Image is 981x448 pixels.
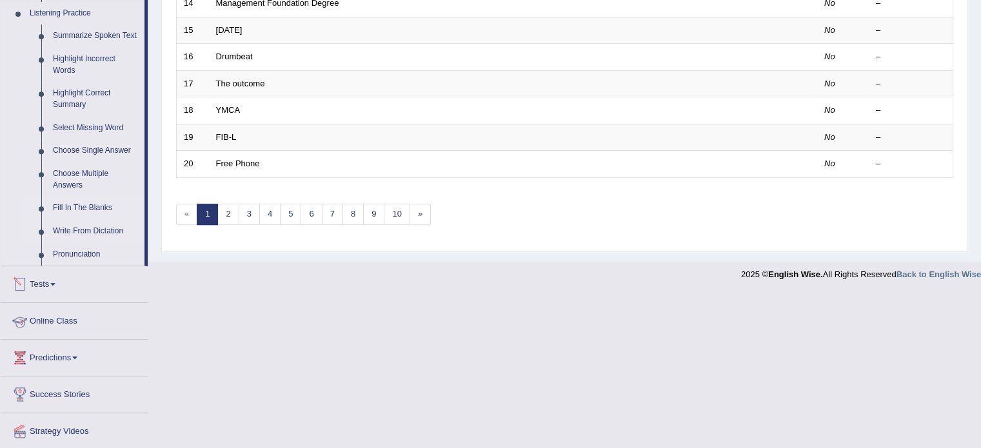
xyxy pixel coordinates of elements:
[47,139,144,162] a: Choose Single Answer
[876,131,946,144] div: –
[1,340,148,372] a: Predictions
[280,204,301,225] a: 5
[216,79,265,88] a: The outcome
[47,197,144,220] a: Fill In The Blanks
[342,204,364,225] a: 8
[824,52,835,61] em: No
[216,159,260,168] a: Free Phone
[47,243,144,266] a: Pronunciation
[768,269,822,279] strong: English Wise.
[824,132,835,142] em: No
[322,204,343,225] a: 7
[741,262,981,280] div: 2025 © All Rights Reserved
[876,51,946,63] div: –
[824,25,835,35] em: No
[177,44,209,71] td: 16
[47,220,144,243] a: Write From Dictation
[824,79,835,88] em: No
[384,204,410,225] a: 10
[410,204,431,225] a: »
[876,104,946,117] div: –
[24,2,144,25] a: Listening Practice
[47,82,144,116] a: Highlight Correct Summary
[301,204,322,225] a: 6
[217,204,239,225] a: 2
[177,70,209,97] td: 17
[177,124,209,151] td: 19
[897,269,981,279] a: Back to English Wise
[177,97,209,124] td: 18
[1,376,148,409] a: Success Stories
[47,48,144,82] a: Highlight Incorrect Words
[1,413,148,445] a: Strategy Videos
[876,158,946,170] div: –
[216,105,241,115] a: YMCA
[1,303,148,335] a: Online Class
[876,78,946,90] div: –
[177,151,209,178] td: 20
[824,105,835,115] em: No
[47,24,144,48] a: Summarize Spoken Text
[197,204,218,225] a: 1
[176,204,197,225] span: «
[47,117,144,140] a: Select Missing Word
[216,25,243,35] a: [DATE]
[363,204,384,225] a: 9
[177,17,209,44] td: 15
[876,24,946,37] div: –
[216,132,237,142] a: FIB-L
[1,266,148,298] a: Tests
[259,204,281,225] a: 4
[239,204,260,225] a: 3
[216,52,253,61] a: Drumbeat
[824,159,835,168] em: No
[47,162,144,197] a: Choose Multiple Answers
